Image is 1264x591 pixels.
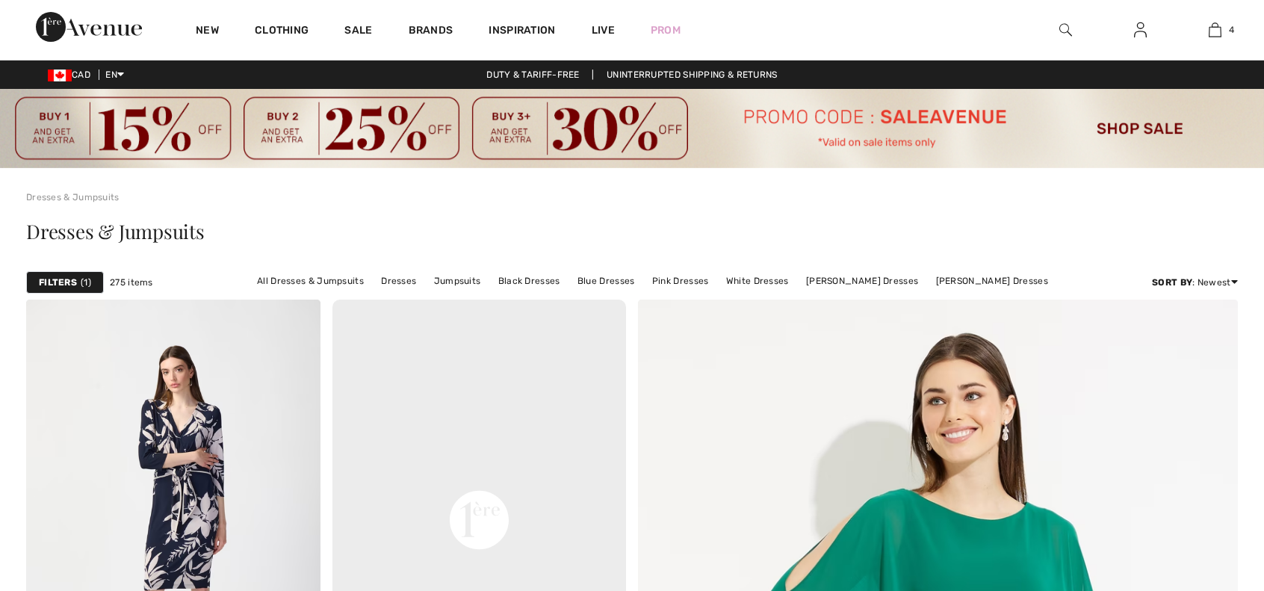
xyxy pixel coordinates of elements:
a: Sign In [1122,21,1159,40]
a: Sale [344,24,372,40]
a: [PERSON_NAME] Dresses [799,271,926,291]
img: 1ère Avenue [36,12,142,42]
a: Dresses & Jumpsuits [26,192,120,202]
span: 4 [1229,23,1234,37]
iframe: Opens a widget where you can chat to one of our agents [1169,479,1249,516]
div: : Newest [1152,276,1238,289]
img: search the website [1059,21,1072,39]
a: Dresses [374,271,424,291]
a: Live [592,22,615,38]
span: EN [105,69,124,80]
img: Canadian Dollar [48,69,72,81]
span: 275 items [110,276,153,289]
a: 4 [1178,21,1251,39]
img: My Info [1134,21,1147,39]
strong: Sort By [1152,277,1192,288]
a: Jumpsuits [427,271,489,291]
a: Blue Dresses [570,271,642,291]
a: [PERSON_NAME] Dresses [929,271,1056,291]
a: Brands [409,24,453,40]
a: Prom [651,22,681,38]
a: New [196,24,219,40]
a: Black Dresses [491,271,568,291]
a: Clothing [255,24,309,40]
span: 1 [81,276,91,289]
span: CAD [48,69,96,80]
span: Inspiration [489,24,555,40]
a: All Dresses & Jumpsuits [250,271,371,291]
span: Dresses & Jumpsuits [26,218,205,244]
a: Pink Dresses [645,271,716,291]
img: My Bag [1209,21,1221,39]
a: White Dresses [719,271,796,291]
strong: Filters [39,276,77,289]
